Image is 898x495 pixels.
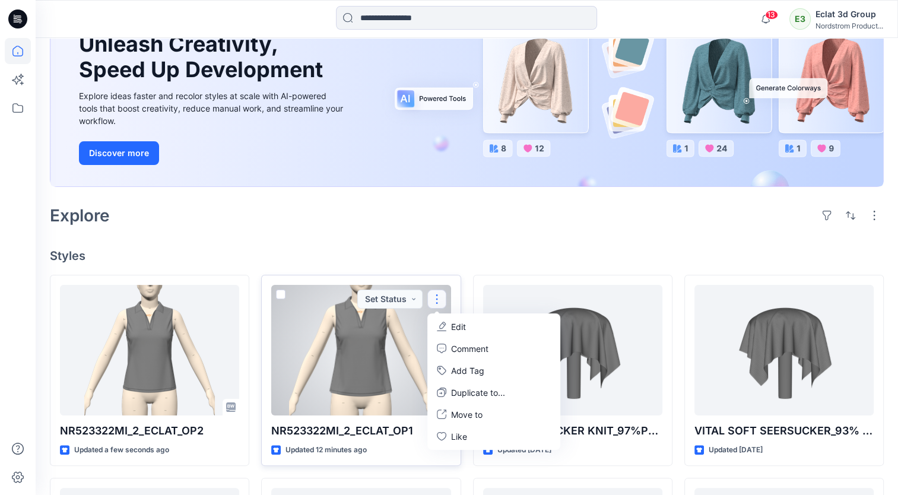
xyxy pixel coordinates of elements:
[451,386,505,399] p: Duplicate to...
[765,10,778,20] span: 13
[430,316,558,338] a: Edit
[271,285,450,415] a: NR523322MI_2_ECLAT_OP1
[79,141,346,165] a: Discover more
[60,285,239,415] a: NR523322MI_2_ECLAT_OP2
[451,342,488,355] p: Comment
[483,423,662,439] p: SPARROW PUCKER KNIT_97%Polyester 3%Spandex_440gsm_23019
[451,321,466,333] p: Edit
[271,423,450,439] p: NR523322MI_2_ECLAT_OP1
[50,206,110,225] h2: Explore
[79,31,328,82] h1: Unleash Creativity, Speed Up Development
[430,360,558,382] button: Add Tag
[285,444,367,456] p: Updated 12 minutes ago
[79,141,159,165] button: Discover more
[451,408,483,421] p: Move to
[79,90,346,127] div: Explore ideas faster and recolor styles at scale with AI-powered tools that boost creativity, red...
[74,444,169,456] p: Updated a few seconds ago
[694,423,874,439] p: VITAL SOFT SEERSUCKER_93% Recycled Nylon, 7% Spandex_100gsm_C32823-Q
[789,8,811,30] div: E3
[60,423,239,439] p: NR523322MI_2_ECLAT_OP2
[497,444,551,456] p: Updated [DATE]
[694,285,874,415] a: VITAL SOFT SEERSUCKER_93% Recycled Nylon, 7% Spandex_100gsm_C32823-Q
[483,285,662,415] a: SPARROW PUCKER KNIT_97%Polyester 3%Spandex_440gsm_23019
[451,430,467,443] p: Like
[709,444,763,456] p: Updated [DATE]
[816,7,883,21] div: Eclat 3d Group
[816,21,883,30] div: Nordstrom Product...
[50,249,884,263] h4: Styles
